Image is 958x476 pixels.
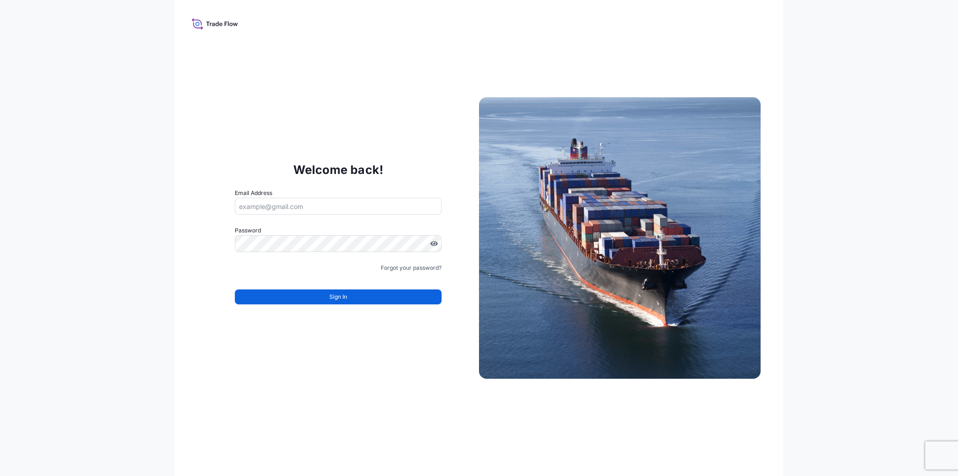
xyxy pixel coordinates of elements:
a: Forgot your password? [381,263,442,273]
label: Password [235,226,442,235]
input: example@gmail.com [235,198,442,215]
button: Show password [430,240,438,247]
button: Sign In [235,289,442,304]
img: Ship illustration [479,97,761,379]
p: Welcome back! [293,162,384,177]
label: Email Address [235,188,272,198]
span: Sign In [329,292,347,302]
